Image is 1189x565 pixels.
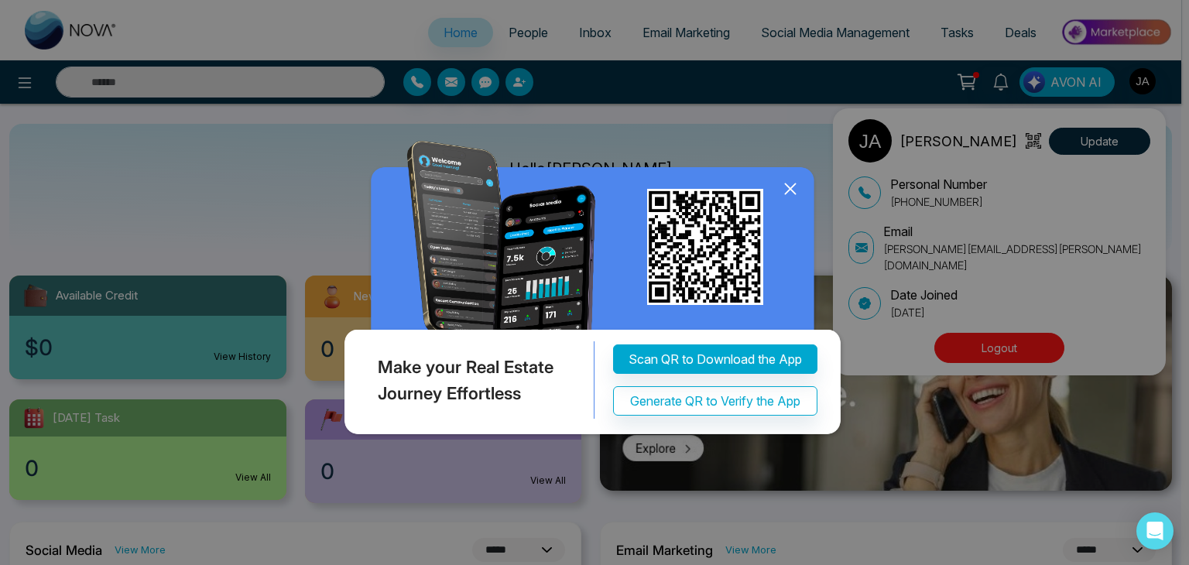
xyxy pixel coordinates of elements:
[647,189,763,305] img: qr_for_download_app.png
[341,141,848,442] img: QRModal
[341,342,594,419] div: Make your Real Estate Journey Effortless
[613,387,817,416] button: Generate QR to Verify the App
[613,345,817,375] button: Scan QR to Download the App
[1136,512,1174,550] div: Open Intercom Messenger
